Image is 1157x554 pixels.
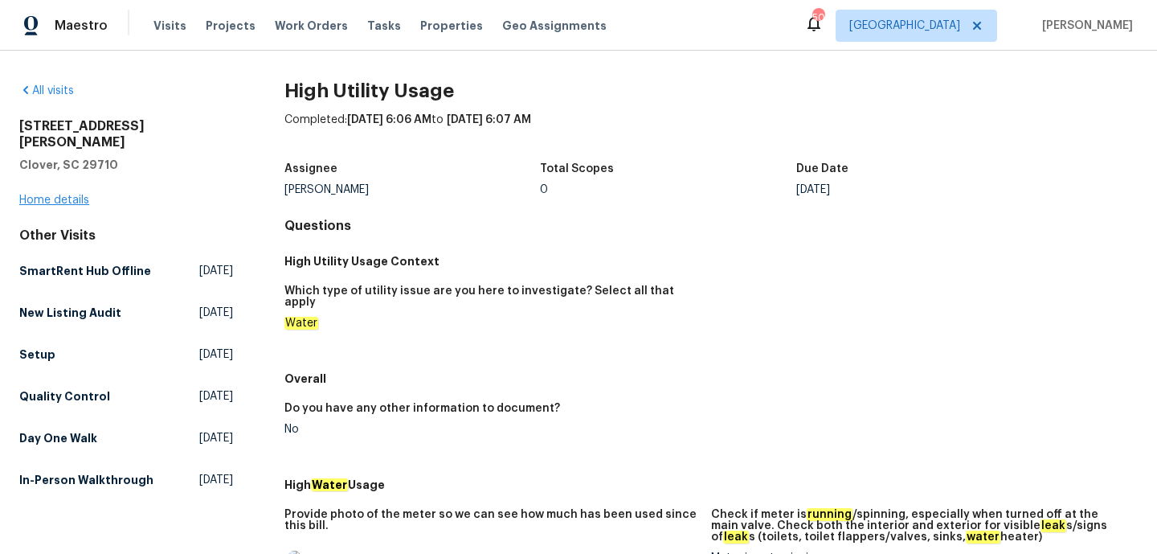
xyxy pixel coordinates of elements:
[367,20,401,31] span: Tasks
[19,157,233,173] h5: Clover, SC 29710
[19,472,153,488] h5: In-Person Walkthrough
[807,508,852,521] em: running
[284,163,337,174] h5: Assignee
[849,18,960,34] span: [GEOGRAPHIC_DATA]
[812,10,824,26] div: 50
[420,18,483,34] span: Properties
[19,118,233,150] h2: [STREET_ADDRESS][PERSON_NAME]
[19,340,233,369] a: Setup[DATE]
[199,430,233,446] span: [DATE]
[19,424,233,453] a: Day One Walk[DATE]
[206,18,256,34] span: Projects
[284,83,1138,99] h2: High Utility Usage
[284,218,1138,234] h4: Questions
[1036,18,1133,34] span: [PERSON_NAME]
[55,18,108,34] span: Maestro
[796,163,848,174] h5: Due Date
[19,382,233,411] a: Quality Control[DATE]
[540,184,796,195] div: 0
[502,18,607,34] span: Geo Assignments
[19,263,151,279] h5: SmartRent Hub Offline
[284,424,698,435] div: No
[19,85,74,96] a: All visits
[19,388,110,404] h5: Quality Control
[199,305,233,321] span: [DATE]
[1040,519,1066,532] em: leak
[711,509,1125,543] h5: Check if meter is /spinning, especially when turned off at the main valve. Check both the interio...
[284,112,1138,154] div: Completed: to
[284,253,1138,269] h5: High Utility Usage Context
[19,305,121,321] h5: New Listing Audit
[540,163,614,174] h5: Total Scopes
[284,403,560,414] h5: Do you have any other information to document?
[284,509,698,531] h5: Provide photo of the meter so we can see how much has been used since this bill.
[19,256,233,285] a: SmartRent Hub Offline[DATE]
[311,478,348,491] em: Water
[199,263,233,279] span: [DATE]
[19,195,89,206] a: Home details
[199,347,233,363] span: [DATE]
[19,298,233,327] a: New Listing Audit[DATE]
[275,18,348,34] span: Work Orders
[796,184,1053,195] div: [DATE]
[284,371,1138,387] h5: Overall
[284,317,318,330] em: Water
[347,114,431,125] span: [DATE] 6:06 AM
[723,531,749,544] em: leak
[284,184,541,195] div: [PERSON_NAME]
[19,347,55,363] h5: Setup
[153,18,186,34] span: Visits
[19,228,233,244] div: Other Visits
[284,285,698,308] h5: Which type of utility issue are you here to investigate? Select all that apply
[447,114,531,125] span: [DATE] 6:07 AM
[966,531,1000,544] em: water
[19,430,97,446] h5: Day One Walk
[199,388,233,404] span: [DATE]
[284,477,1138,493] h5: High Usage
[199,472,233,488] span: [DATE]
[19,466,233,494] a: In-Person Walkthrough[DATE]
